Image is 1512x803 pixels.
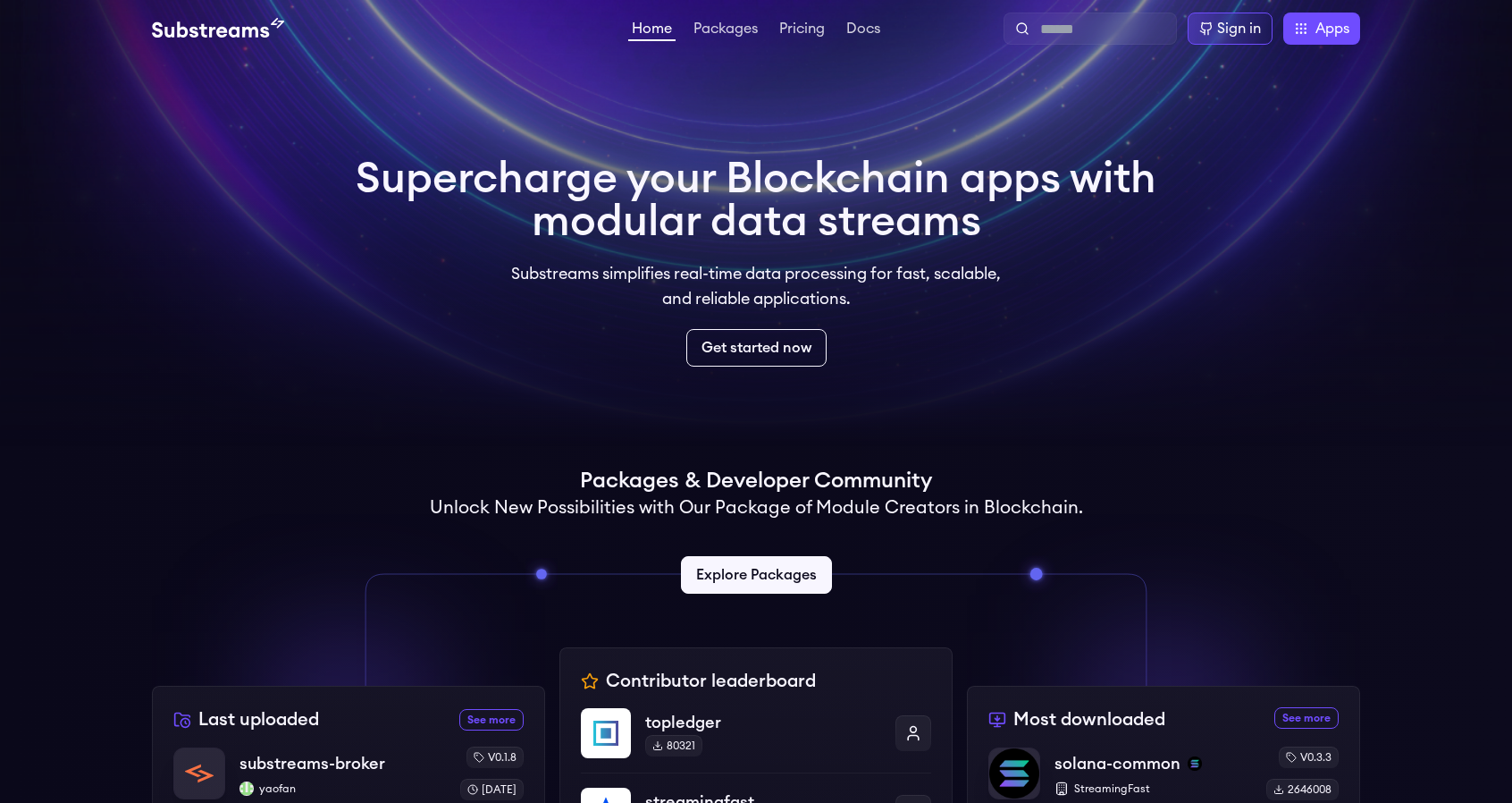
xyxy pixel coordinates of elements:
[152,18,284,39] img: Substream's logo
[681,556,832,594] a: Explore Packages
[1054,751,1180,776] p: solana-common
[239,782,446,796] p: yaofan
[1188,757,1202,771] img: solana
[459,709,524,731] a: See more recently uploaded packages
[628,21,676,41] a: Home
[430,495,1083,520] h2: Unlock New Possibilities with Our Package of Module Creators in Blockchain.
[645,735,702,757] div: 80321
[690,21,761,39] a: Packages
[460,779,524,800] div: [DATE]
[356,157,1156,243] h1: Supercharge your Blockchain apps with modular data streams
[989,748,1039,799] img: solana-common
[1315,18,1349,39] span: Apps
[686,329,827,367] a: Get started now
[581,708,631,758] img: topledger
[1274,707,1339,729] a: See more most downloaded packages
[466,747,524,768] div: v0.1.8
[1266,779,1339,800] div: 2646008
[776,21,828,39] a: Pricing
[581,708,931,773] a: topledgertopledger80321
[239,751,385,776] p: substreams-broker
[1279,747,1339,768] div: v0.3.3
[174,748,224,799] img: substreams-broker
[645,710,881,735] p: topledger
[239,782,254,796] img: yaofan
[1217,18,1261,39] div: Sign in
[1054,782,1252,796] p: StreamingFast
[843,21,884,39] a: Docs
[499,261,1013,311] p: Substreams simplifies real-time data processing for fast, scalable, and reliable applications.
[580,467,932,495] h1: Packages & Developer Community
[1188,13,1273,45] a: Sign in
